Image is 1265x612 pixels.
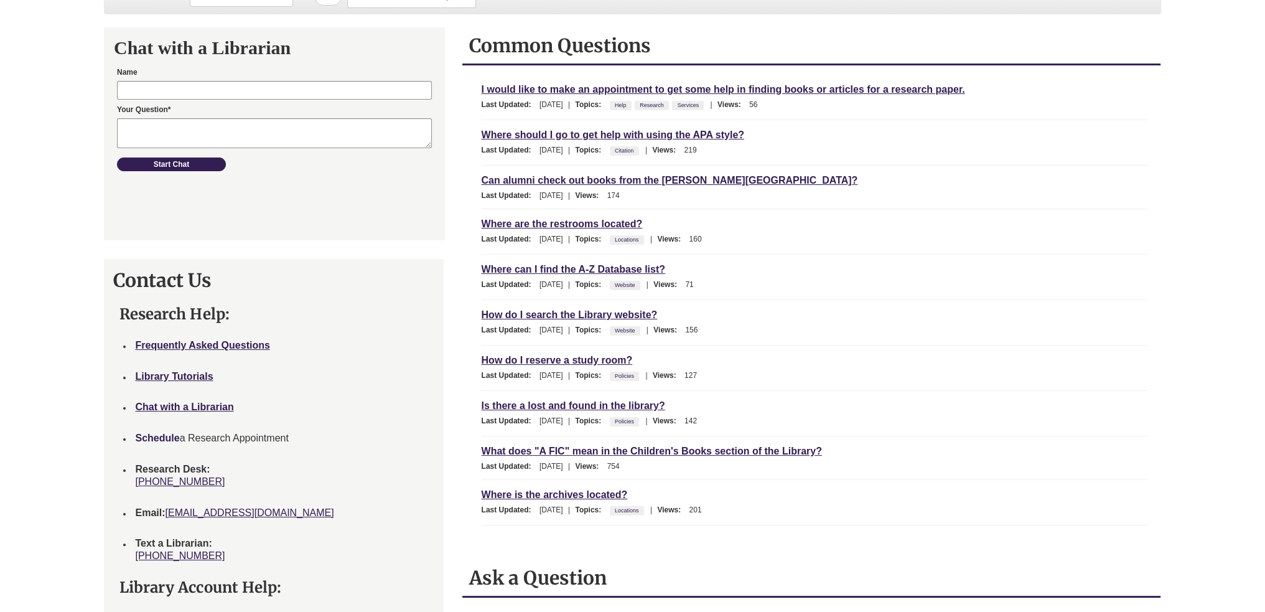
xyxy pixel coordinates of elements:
[119,304,229,324] strong: Research Help:
[135,476,225,487] a: [PHONE_NUMBER]
[657,235,687,243] span: Views:
[749,100,757,109] span: 56
[610,100,707,109] ul: Topics:
[135,433,288,443] span: a Research Appointment
[575,417,607,425] span: Topics:
[565,146,573,154] span: |
[165,507,334,518] a: [EMAIL_ADDRESS][DOMAIN_NAME]
[575,326,607,334] span: Topics:
[469,34,1154,57] h2: Common Questions
[613,504,641,517] a: Locations
[539,506,563,514] span: [DATE]
[565,280,573,289] span: |
[657,506,687,514] span: Views:
[565,417,573,425] span: |
[575,280,607,289] span: Topics:
[610,371,643,380] ul: Topics:
[610,417,643,425] ul: Topics:
[481,100,537,109] span: Last Updated:
[676,98,701,112] a: Services
[481,326,537,334] span: Last Updated:
[685,326,698,334] span: 156
[652,146,682,154] span: Views:
[539,235,563,243] span: [DATE]
[613,324,637,337] a: Website
[481,128,744,142] a: Where should I go to get help with using the APA style?
[119,578,281,597] strong: Library Account Help:
[539,326,563,334] span: [DATE]
[684,146,696,154] span: 219
[539,417,563,425] span: [DATE]
[685,280,693,289] span: 71
[469,566,1154,590] h2: Ask a Question
[481,417,537,425] span: Last Updated:
[610,235,647,243] ul: Topics:
[135,402,233,412] a: Chat with a Librarian
[565,371,573,380] span: |
[642,146,650,154] span: |
[610,146,642,154] ul: Topics:
[135,538,212,548] strong: Text a Librarian:
[684,371,697,380] span: 127
[481,217,642,231] a: Where are the restrooms located?
[610,280,643,289] ul: Topics:
[135,464,210,474] strong: Research Desk:
[575,506,607,514] span: Topics:
[135,371,213,382] a: Library Tutorials
[638,98,666,112] a: Research
[481,235,537,243] span: Last Updated:
[104,27,444,240] div: Chat Widget
[135,550,225,561] a: [PHONE_NUMBER]
[481,82,964,97] a: I would like to make an appointment to get some help in finding books or articles for a research ...
[113,268,434,292] h2: Contact Us
[481,444,821,458] a: What does "A FIC" mean in the Children's Books section of the Library?
[607,191,620,200] span: 174
[481,262,665,276] a: Where can I find the A-Z Database list?
[575,462,605,471] span: Views:
[565,326,573,334] span: |
[539,100,563,109] span: [DATE]
[565,100,573,109] span: |
[135,433,179,443] a: Schedule
[613,233,641,247] a: Locations
[613,369,636,383] a: Policies
[481,191,537,200] span: Last Updated:
[643,280,651,289] span: |
[653,417,683,425] span: Views:
[689,506,701,514] span: 201
[653,326,683,334] span: Views:
[135,507,165,518] strong: Email:
[575,191,605,200] span: Views:
[481,462,537,471] span: Last Updated:
[539,371,563,380] span: [DATE]
[613,144,636,158] a: Citation
[610,326,643,334] ul: Topics:
[647,506,655,514] span: |
[481,506,537,514] span: Last Updated:
[643,326,651,334] span: |
[565,235,573,243] span: |
[613,278,637,292] a: Website
[539,280,563,289] span: [DATE]
[642,417,650,425] span: |
[642,371,650,380] span: |
[575,100,607,109] span: Topics:
[539,462,563,471] span: [DATE]
[684,417,697,425] span: 142
[481,398,665,413] a: Is there a lost and found in the library?
[575,235,607,243] span: Topics:
[707,100,715,109] span: |
[647,235,655,243] span: |
[610,506,647,514] ul: Topics:
[689,235,701,243] span: 160
[481,371,537,380] span: Last Updated:
[481,146,537,154] span: Last Updated:
[481,280,537,289] span: Last Updated:
[653,280,683,289] span: Views:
